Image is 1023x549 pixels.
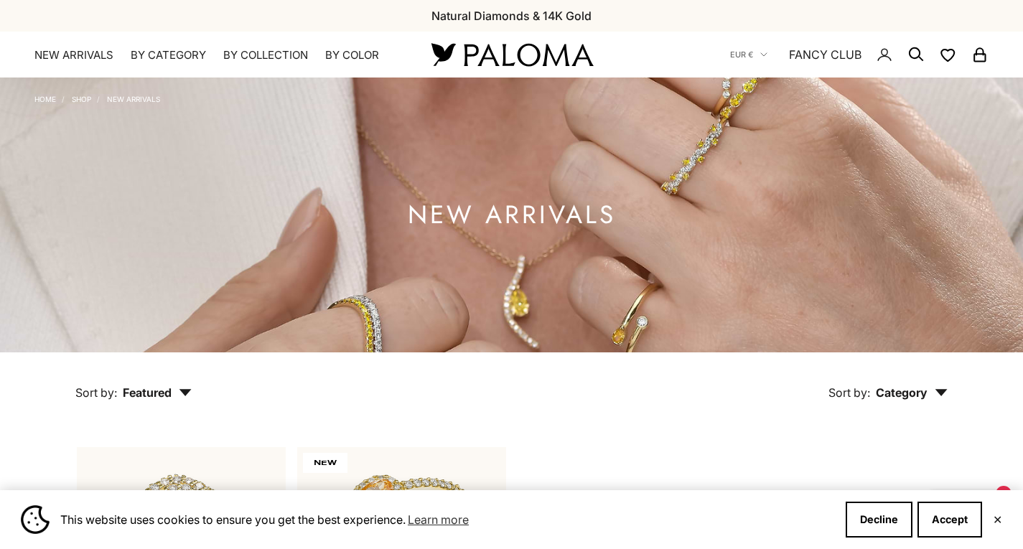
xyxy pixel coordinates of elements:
button: Sort by: Featured [42,352,225,413]
nav: Primary navigation [34,48,397,62]
nav: Breadcrumb [34,92,160,103]
a: FANCY CLUB [789,45,861,64]
summary: By Category [131,48,206,62]
button: Decline [846,502,912,538]
h1: NEW ARRIVALS [408,206,616,224]
button: Sort by: Category [795,352,981,413]
button: Close [993,515,1002,524]
span: EUR € [730,48,753,61]
img: Cookie banner [21,505,50,534]
p: Natural Diamonds & 14K Gold [431,6,592,25]
a: Home [34,95,56,103]
span: Category [876,385,948,400]
a: Learn more [406,509,471,530]
span: This website uses cookies to ensure you get the best experience. [60,509,834,530]
button: EUR € [730,48,767,61]
a: Shop [72,95,91,103]
span: Sort by: [828,385,870,400]
a: NEW ARRIVALS [34,48,113,62]
summary: By Color [325,48,379,62]
a: NEW ARRIVALS [107,95,160,103]
button: Accept [917,502,982,538]
span: NEW [303,453,347,473]
nav: Secondary navigation [730,32,989,78]
span: Sort by: [75,385,117,400]
summary: By Collection [223,48,308,62]
span: Featured [123,385,192,400]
